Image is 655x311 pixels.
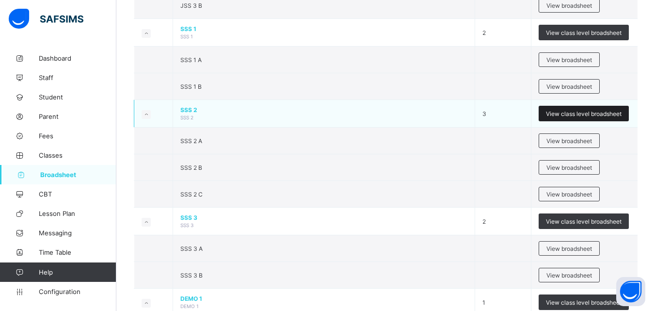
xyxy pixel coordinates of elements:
[539,160,600,167] a: View broadsheet
[39,190,116,198] span: CBT
[539,79,600,86] a: View broadsheet
[39,54,116,62] span: Dashboard
[539,52,600,60] a: View broadsheet
[9,9,83,29] img: safsims
[180,137,202,145] span: SSS 2 A
[180,115,193,120] span: SSS 2
[180,303,199,309] span: DEMO 1
[482,299,485,306] span: 1
[39,113,116,120] span: Parent
[546,245,592,252] span: View broadsheet
[180,106,467,114] span: SSS 2
[180,272,203,279] span: SSS 3 B
[180,191,203,198] span: SSS 2 C
[180,245,203,252] span: SSS 3 A
[180,214,467,221] span: SSS 3
[180,295,467,302] span: DEMO 1
[40,171,116,179] span: Broadsheet
[482,29,486,36] span: 2
[546,29,622,36] span: View class level broadsheet
[39,229,116,237] span: Messaging
[546,56,592,64] span: View broadsheet
[546,83,592,90] span: View broadsheet
[546,137,592,145] span: View broadsheet
[539,213,629,221] a: View class level broadsheet
[546,191,592,198] span: View broadsheet
[546,272,592,279] span: View broadsheet
[546,164,592,171] span: View broadsheet
[482,218,486,225] span: 2
[180,222,193,228] span: SSS 3
[539,268,600,275] a: View broadsheet
[180,33,193,39] span: SSS 1
[180,56,202,64] span: SSS 1 A
[39,248,116,256] span: Time Table
[180,83,202,90] span: SSS 1 B
[539,106,629,113] a: View class level broadsheet
[180,164,202,171] span: SSS 2 B
[39,288,116,295] span: Configuration
[39,151,116,159] span: Classes
[546,110,622,117] span: View class level broadsheet
[180,25,467,33] span: SSS 1
[539,241,600,248] a: View broadsheet
[39,74,116,82] span: Staff
[539,25,629,32] a: View class level broadsheet
[616,277,645,306] button: Open asap
[39,268,116,276] span: Help
[180,2,202,9] span: JSS 3 B
[546,2,592,9] span: View broadsheet
[39,132,116,140] span: Fees
[539,295,629,302] a: View class level broadsheet
[39,93,116,101] span: Student
[546,299,622,306] span: View class level broadsheet
[39,210,116,217] span: Lesson Plan
[539,133,600,141] a: View broadsheet
[482,110,486,117] span: 3
[539,187,600,194] a: View broadsheet
[546,218,622,225] span: View class level broadsheet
